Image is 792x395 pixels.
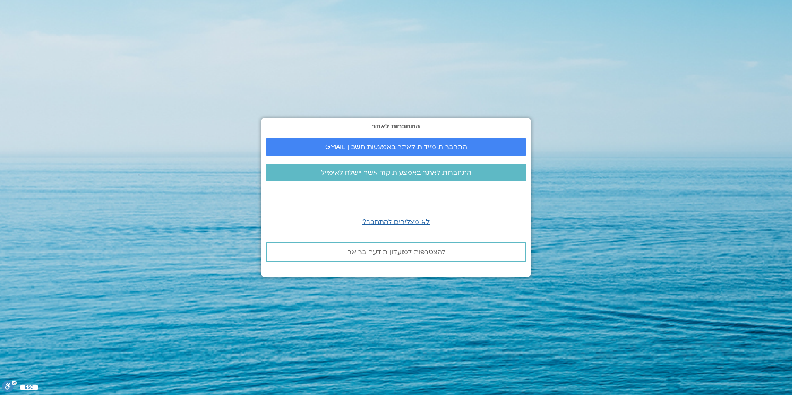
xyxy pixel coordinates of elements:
a: התחברות לאתר באמצעות קוד אשר יישלח לאימייל [266,164,526,181]
span: התחברות מיידית לאתר באמצעות חשבון GMAIL [325,143,467,151]
a: לא מצליחים להתחבר? [362,217,430,226]
h2: התחברות לאתר [266,123,526,130]
a: התחברות מיידית לאתר באמצעות חשבון GMAIL [266,138,526,156]
span: התחברות לאתר באמצעות קוד אשר יישלח לאימייל [321,169,471,176]
span: להצטרפות למועדון תודעה בריאה [347,248,445,256]
a: להצטרפות למועדון תודעה בריאה [266,242,526,262]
